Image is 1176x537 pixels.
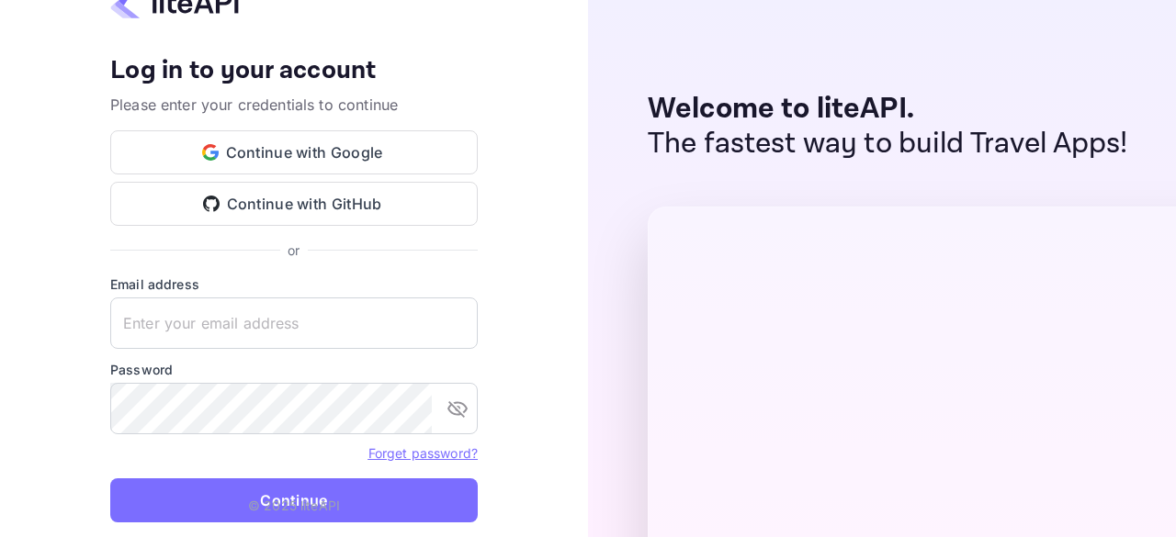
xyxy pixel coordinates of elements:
[110,130,478,174] button: Continue with Google
[368,445,478,461] a: Forget password?
[443,312,465,334] keeper-lock: Open Keeper Popup
[110,55,478,87] h4: Log in to your account
[648,127,1128,162] p: The fastest way to build Travel Apps!
[248,496,340,515] p: © 2025 liteAPI
[110,297,478,349] input: Enter your email address
[368,443,478,462] a: Forget password?
[110,478,478,522] button: Continue
[288,241,300,260] p: or
[110,360,478,379] label: Password
[439,390,476,427] button: toggle password visibility
[648,92,1128,127] p: Welcome to liteAPI.
[110,94,478,116] p: Please enter your credentials to continue
[110,182,478,226] button: Continue with GitHub
[110,274,478,294] label: Email address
